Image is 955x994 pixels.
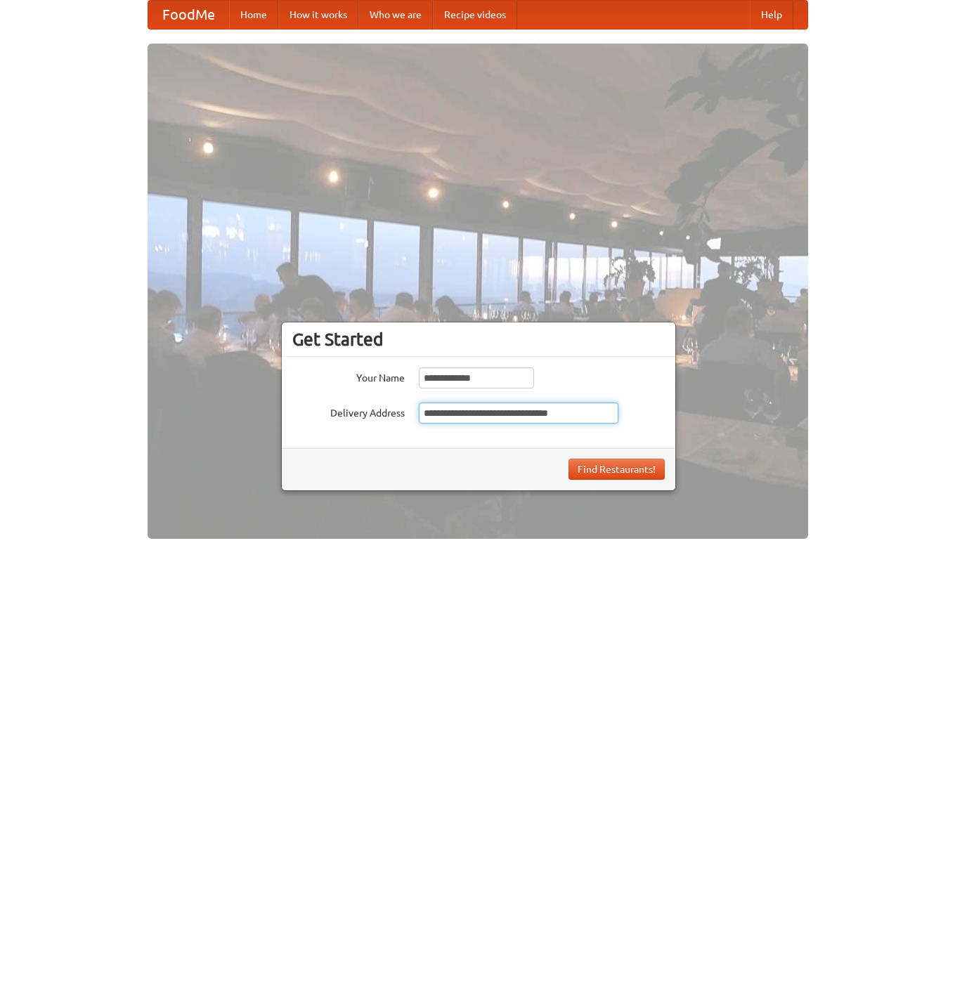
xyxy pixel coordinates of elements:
a: Home [229,1,278,29]
a: Recipe videos [433,1,517,29]
a: How it works [278,1,358,29]
label: Delivery Address [292,403,405,420]
a: Help [750,1,793,29]
h3: Get Started [292,329,665,350]
button: Find Restaurants! [569,459,665,480]
a: FoodMe [148,1,229,29]
a: Who we are [358,1,433,29]
label: Your Name [292,367,405,385]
